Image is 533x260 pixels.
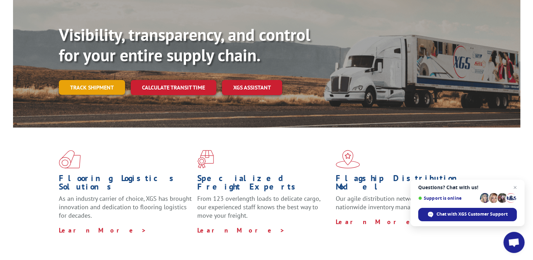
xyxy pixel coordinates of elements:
[503,232,525,253] div: Open chat
[59,226,147,234] a: Learn More >
[511,183,519,192] span: Close chat
[197,174,330,194] h1: Specialized Freight Experts
[336,150,360,168] img: xgs-icon-flagship-distribution-model-red
[418,208,517,221] div: Chat with XGS Customer Support
[436,211,508,217] span: Chat with XGS Customer Support
[336,174,469,194] h1: Flagship Distribution Model
[336,194,465,211] span: Our agile distribution network gives you nationwide inventory management on demand.
[59,174,192,194] h1: Flooring Logistics Solutions
[336,218,423,226] a: Learn More >
[222,80,282,95] a: XGS ASSISTANT
[59,150,81,168] img: xgs-icon-total-supply-chain-intelligence-red
[131,80,216,95] a: Calculate transit time
[59,194,192,219] span: As an industry carrier of choice, XGS has brought innovation and dedication to flooring logistics...
[59,80,125,95] a: Track shipment
[418,185,517,190] span: Questions? Chat with us!
[197,194,330,226] p: From 123 overlength loads to delicate cargo, our experienced staff knows the best way to move you...
[197,150,214,168] img: xgs-icon-focused-on-flooring-red
[197,226,285,234] a: Learn More >
[59,24,310,66] b: Visibility, transparency, and control for your entire supply chain.
[418,196,477,201] span: Support is online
